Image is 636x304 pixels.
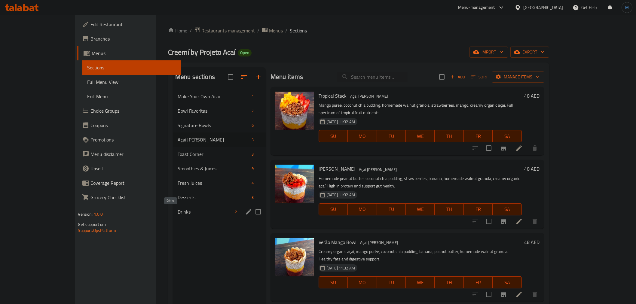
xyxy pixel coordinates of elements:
button: TU [377,130,406,142]
button: FR [464,203,493,215]
span: SU [321,278,345,287]
div: Signature Bowls6 [173,118,266,132]
button: delete [527,141,542,155]
span: Sort [471,74,488,81]
span: Select to update [482,142,495,154]
a: Promotions [77,132,181,147]
div: [GEOGRAPHIC_DATA] [523,4,563,11]
div: Drinks2edit [173,205,266,219]
div: items [249,107,256,114]
span: TH [437,132,461,141]
span: Signature Bowls [178,122,249,129]
button: TH [435,130,463,142]
a: Branches [77,32,181,46]
div: Açai Chia Stack [178,136,249,143]
img: Belem Stack [275,165,314,203]
span: Sort sections [237,70,251,84]
span: Menus [92,50,176,57]
a: Edit Restaurant [77,17,181,32]
button: Branch-specific-item [496,214,511,229]
span: MO [350,278,374,287]
span: Sections [290,27,307,34]
div: items [249,93,256,100]
span: Add item [448,72,467,82]
div: items [249,194,256,201]
div: Fresh Juices4 [173,176,266,190]
a: Choice Groups [77,104,181,118]
span: Add [450,74,466,81]
button: export [510,47,549,58]
button: delete [527,287,542,302]
span: Menus [269,27,283,34]
h2: Menu items [271,72,303,81]
button: TU [377,203,406,215]
a: Support.OpsPlatform [78,226,116,234]
span: Make Your Own Acai [178,93,249,100]
h6: 48 AED [524,238,540,246]
span: WE [408,205,432,214]
span: Bowl Favoritas [178,107,249,114]
a: Menus [262,27,283,35]
span: Select all sections [224,71,237,83]
a: Full Menu View [82,75,181,89]
span: 2 [232,209,239,215]
button: import [469,47,508,58]
a: Grocery Checklist [77,190,181,205]
span: Restaurants management [201,27,255,34]
li: / [285,27,287,34]
button: Manage items [492,71,544,83]
p: Mango purée, coconut chia pudding, homemade walnut granola, strawberries, mango, creamy organic a... [319,102,522,117]
div: Açai [PERSON_NAME]3 [173,132,266,147]
div: Toast Corner3 [173,147,266,161]
span: TU [379,278,403,287]
span: Manage items [497,73,540,81]
span: 9 [249,166,256,172]
a: Sections [82,60,181,75]
span: Smoothies & Juices [178,165,249,172]
span: SU [321,132,345,141]
span: Upsell [90,165,176,172]
span: Verão Mango Bowl [319,238,356,247]
h2: Menu sections [175,72,215,81]
span: Fresh Juices [178,179,249,187]
button: MO [348,203,377,215]
a: Edit menu item [515,218,523,225]
span: Creemí by Projeto Acaí [168,45,235,59]
span: [DATE] 11:32 AM [324,119,357,125]
span: MO [350,132,374,141]
div: items [249,122,256,129]
span: M [625,4,629,11]
button: Add [448,72,467,82]
button: TH [435,203,463,215]
span: TH [437,278,461,287]
span: Edit Menu [87,93,176,100]
span: [PERSON_NAME] [319,164,355,173]
span: Select section [436,71,448,83]
span: 6 [249,123,256,128]
span: Get support on: [78,220,105,228]
div: Açai Chia Stack [358,239,400,246]
img: Tropical Stack [275,92,314,130]
button: SU [319,203,348,215]
button: SA [493,130,521,142]
span: Açai [PERSON_NAME] [356,166,399,173]
button: FR [464,130,493,142]
span: MO [350,205,374,214]
div: items [249,179,256,187]
a: Edit Menu [82,89,181,104]
h6: 48 AED [524,92,540,100]
h6: 48 AED [524,165,540,173]
button: MO [348,130,377,142]
button: delete [527,214,542,229]
span: FR [466,132,490,141]
button: SA [493,276,521,288]
span: [DATE] 11:32 AM [324,192,357,198]
span: Tropical Stack [319,91,347,100]
span: TU [379,132,403,141]
span: WE [408,278,432,287]
span: Toast Corner [178,150,249,158]
p: Homemade peanut butter, coconut chia pudding, strawberries, banana, homemade walnut granola, crea... [319,175,522,190]
span: Açai [PERSON_NAME] [358,239,400,246]
span: Coverage Report [90,179,176,187]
